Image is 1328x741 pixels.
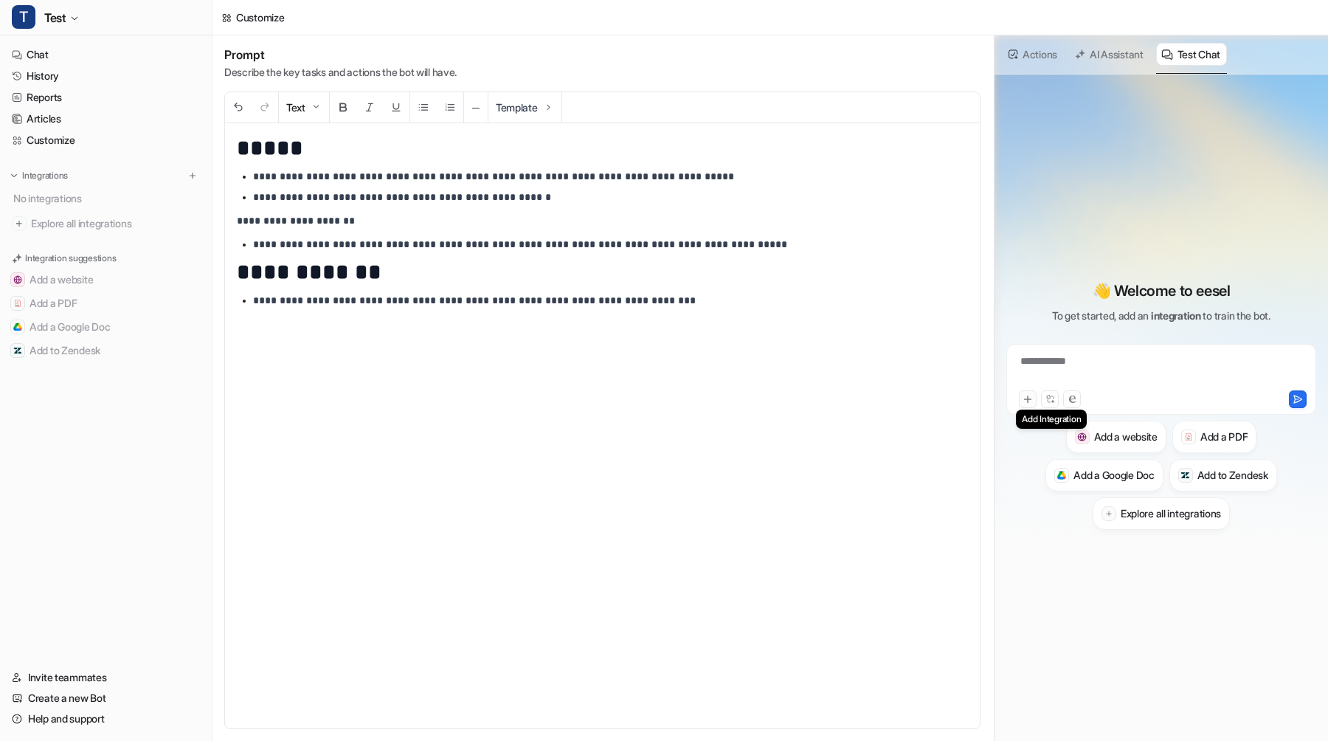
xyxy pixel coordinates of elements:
[22,170,68,182] p: Integrations
[6,315,206,339] button: Add a Google DocAdd a Google Doc
[6,44,206,65] a: Chat
[259,101,271,113] img: Redo
[1156,43,1227,66] button: Test Chat
[6,213,206,234] a: Explore all integrations
[410,92,437,123] button: Unordered List
[13,346,22,355] img: Add to Zendesk
[1057,471,1067,480] img: Add a Google Doc
[9,170,19,181] img: expand menu
[418,101,429,113] img: Unordered List
[224,65,981,80] p: Describe the key tasks and actions the bot will have.
[1200,429,1248,444] h3: Add a PDF
[6,87,206,108] a: Reports
[6,66,206,86] a: History
[25,252,116,265] p: Integration suggestions
[437,92,463,123] button: Ordered List
[1151,309,1201,322] span: integration
[6,168,72,183] button: Integrations
[1052,308,1270,323] p: To get started, add an to train the bot.
[31,212,200,235] span: Explore all integrations
[390,101,402,113] img: Underline
[1066,421,1166,453] button: Add a websiteAdd a website
[6,130,206,151] a: Customize
[224,47,981,62] h1: Prompt
[444,101,456,113] img: Ordered List
[13,275,22,284] img: Add a website
[1169,459,1277,492] button: Add to ZendeskAdd to Zendesk
[1070,43,1150,66] button: AI Assistant
[1045,459,1163,492] button: Add a Google DocAdd a Google Doc
[187,170,198,181] img: menu_add.svg
[6,268,206,292] button: Add a websiteAdd a website
[252,92,278,123] button: Redo
[236,10,284,25] div: Customize
[310,101,322,113] img: Dropdown Down Arrow
[364,101,376,113] img: Italic
[6,339,206,362] button: Add to ZendeskAdd to Zendesk
[1197,467,1268,483] h3: Add to Zendesk
[1093,497,1230,530] button: Explore all integrations
[1121,506,1221,521] h3: Explore all integrations
[12,216,27,231] img: explore all integrations
[6,688,206,709] a: Create a new Bot
[6,108,206,129] a: Articles
[383,92,409,123] button: Underline
[1077,432,1087,442] img: Add a website
[225,92,252,123] button: Undo
[1003,43,1064,66] button: Actions
[13,299,22,308] img: Add a PDF
[542,101,554,113] img: Template
[488,92,561,123] button: Template
[1180,471,1190,480] img: Add to Zendesk
[1093,280,1231,302] p: 👋 Welcome to eesel
[6,292,206,315] button: Add a PDFAdd a PDF
[44,7,66,28] span: Test
[1094,429,1158,444] h3: Add a website
[13,323,22,331] img: Add a Google Doc
[12,5,35,29] span: T
[1172,421,1256,453] button: Add a PDFAdd a PDF
[330,92,356,123] button: Bold
[337,101,349,113] img: Bold
[1184,432,1194,441] img: Add a PDF
[356,92,383,123] button: Italic
[232,101,244,113] img: Undo
[464,92,488,123] button: ─
[279,92,329,123] button: Text
[9,186,206,210] div: No integrations
[1016,410,1087,429] div: Add Integration
[6,709,206,729] a: Help and support
[1073,467,1155,483] h3: Add a Google Doc
[6,667,206,688] a: Invite teammates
